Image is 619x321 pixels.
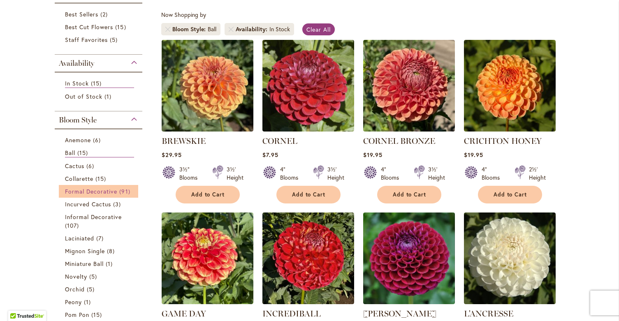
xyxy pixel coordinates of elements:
span: 1 [104,92,114,101]
span: Availability [236,25,269,33]
a: Clear All [302,23,335,35]
span: Novelty [65,273,87,280]
span: 7 [96,234,106,242]
span: $19.95 [464,151,483,159]
span: 15 [91,79,104,88]
span: Best Sellers [65,10,99,18]
a: INCREDIBALL [262,309,321,319]
span: Informal Decorative [65,213,122,221]
span: Best Cut Flowers [65,23,114,31]
a: CORNEL BRONZE [363,125,455,133]
button: Add to Cart [276,186,341,203]
a: Ivanetti [363,298,455,306]
span: 6 [86,162,96,170]
a: L'ANCRESSE [464,298,556,306]
span: Peony [65,298,82,306]
div: 4" Blooms [381,165,404,182]
img: L'ANCRESSE [464,212,556,304]
span: Add to Cart [292,191,326,198]
a: Informal Decorative 107 [65,212,134,230]
span: Pom Pon [65,311,89,319]
span: Bloom Style [172,25,208,33]
img: GAME DAY [162,212,253,304]
span: 91 [119,187,132,196]
span: Staff Favorites [65,36,108,44]
span: Miniature Ball [65,260,104,268]
a: Formal Decorative 91 [65,187,134,196]
a: CORNEL BRONZE [363,136,435,146]
a: Miniature Ball 1 [65,259,134,268]
a: Out of Stock 1 [65,92,134,101]
img: Ivanetti [363,212,455,304]
a: Incrediball [262,298,354,306]
a: GAME DAY [162,309,206,319]
img: Incrediball [262,212,354,304]
span: 15 [95,174,108,183]
a: Mignon Single 8 [65,247,134,255]
div: 4" Blooms [482,165,505,182]
a: GAME DAY [162,298,253,306]
span: In Stock [65,79,89,87]
a: Peony 1 [65,298,134,306]
a: CRICHTON HONEY [464,136,542,146]
span: 2 [100,10,110,18]
a: Best Sellers [65,10,134,18]
img: CORNEL [262,40,354,132]
span: Bloom Style [59,115,97,125]
span: Add to Cart [494,191,527,198]
div: 2½' Height [529,165,546,182]
span: 15 [115,23,128,31]
span: Clear All [306,25,331,33]
div: 4" Blooms [280,165,303,182]
img: BREWSKIE [162,40,253,132]
span: Add to Cart [393,191,427,198]
span: 107 [65,221,81,230]
span: Formal Decorative [65,187,118,195]
a: Cactus 6 [65,162,134,170]
div: Ball [208,25,216,33]
span: 5 [87,285,97,293]
a: CRICHTON HONEY [464,125,556,133]
span: 5 [89,272,99,281]
span: 1 [84,298,93,306]
span: 5 [110,35,120,44]
a: Collarette 15 [65,174,134,183]
span: Cactus [65,162,84,170]
span: Out of Stock [65,92,103,100]
span: Anemone [65,136,91,144]
a: CORNEL [262,136,297,146]
img: CORNEL BRONZE [363,40,455,132]
a: CORNEL [262,125,354,133]
a: Orchid 5 [65,285,134,293]
span: Incurved Cactus [65,200,111,208]
span: 15 [77,148,90,157]
span: Ball [65,149,75,157]
a: In Stock 15 [65,79,134,88]
span: Orchid [65,285,85,293]
span: $19.95 [363,151,383,159]
a: Laciniated 7 [65,234,134,242]
div: 3½" Blooms [179,165,202,182]
button: Add to Cart [377,186,441,203]
a: Incurved Cactus 3 [65,200,134,208]
a: Remove Bloom Style Ball [165,27,170,32]
button: Add to Cart [176,186,240,203]
a: Staff Favorites [65,35,134,44]
span: Laciniated [65,234,95,242]
span: Collarette [65,175,94,182]
a: Remove Availability In Stock [229,27,234,32]
span: Availability [59,59,94,68]
div: In Stock [269,25,290,33]
a: Anemone 6 [65,136,134,144]
span: $29.95 [162,151,182,159]
span: 1 [106,259,115,268]
span: 8 [107,247,117,255]
span: 3 [113,200,123,208]
a: L'ANCRESSE [464,309,513,319]
a: BREWSKIE [162,136,206,146]
a: Ball 15 [65,148,134,157]
a: [PERSON_NAME] [363,309,436,319]
span: 6 [93,136,103,144]
button: Add to Cart [478,186,542,203]
a: BREWSKIE [162,125,253,133]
